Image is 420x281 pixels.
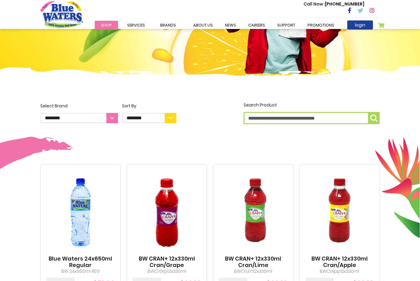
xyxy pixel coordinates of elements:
[46,268,115,275] p: BW 24x650ml REG
[304,1,325,7] span: Call Now :
[133,255,201,268] a: BW CRAN+ 12x330ml Cran/Grape
[242,21,271,30] a: careers
[40,103,118,123] label: Select Brand
[301,21,340,30] a: Promotions
[133,268,201,275] p: BWCrGrp12x330ml
[133,170,201,255] img: BW CRAN+ 12x330ml Cran/Grape
[40,113,118,123] select: Select Brand
[219,170,288,255] img: BW CRAN+ 12x330ml Cran/Lime
[370,114,378,122] img: search-icon.png
[219,255,288,268] a: BW CRAN+ 12x330ml Cran/Lime
[187,21,219,30] a: about us
[305,170,374,255] img: BW CRAN+ 12x330ml Cran/Apple
[368,112,380,124] button: Search Product
[219,21,242,30] a: News
[244,112,380,124] input: Search Product
[305,255,374,268] a: BW CRAN+ 12x330ml Cran/Apple
[347,20,373,30] a: login
[40,1,83,28] a: store logo
[305,268,374,275] p: BWCrApp12x330ml
[127,22,145,28] span: Services
[244,102,380,124] label: Search Product
[122,113,176,123] select: Sort By
[219,268,288,275] p: BWCrLim12x330ml
[304,1,364,7] p: [PHONE_NUMBER]
[46,255,115,268] a: Blue Waters 24x650ml Regular
[122,103,176,109] div: Sort By
[101,22,112,28] span: Shop
[271,21,301,30] a: support
[160,22,176,28] span: Brands
[46,170,115,255] img: Blue Waters 24x650ml Regular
